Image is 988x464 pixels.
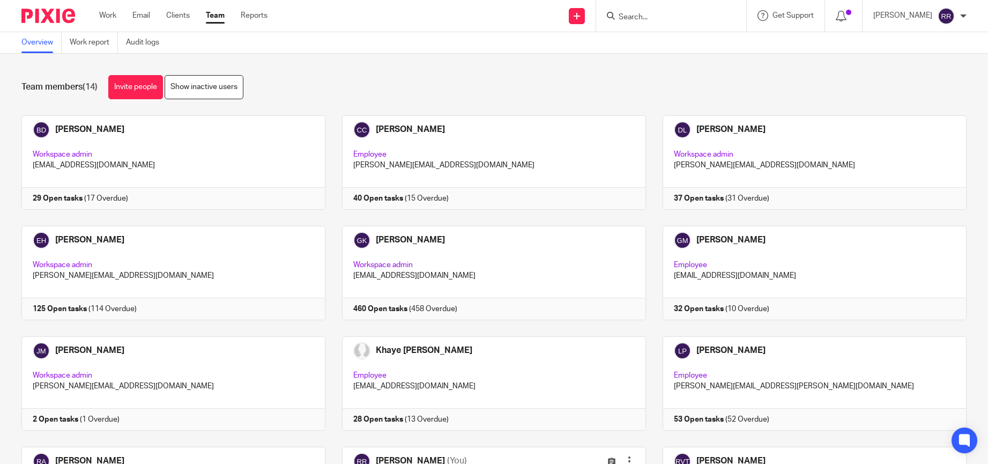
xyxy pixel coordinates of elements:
a: Audit logs [126,32,167,53]
a: Work report [70,32,118,53]
p: [PERSON_NAME] [873,10,932,21]
h1: Team members [21,82,98,93]
a: Reports [241,10,268,21]
a: Overview [21,32,62,53]
a: Invite people [108,75,163,99]
a: Show inactive users [165,75,243,99]
a: Team [206,10,225,21]
input: Search [618,13,714,23]
a: Email [132,10,150,21]
img: svg%3E [938,8,955,25]
a: Work [99,10,116,21]
a: Clients [166,10,190,21]
span: Get Support [772,12,814,19]
img: Pixie [21,9,75,23]
span: (14) [83,83,98,91]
